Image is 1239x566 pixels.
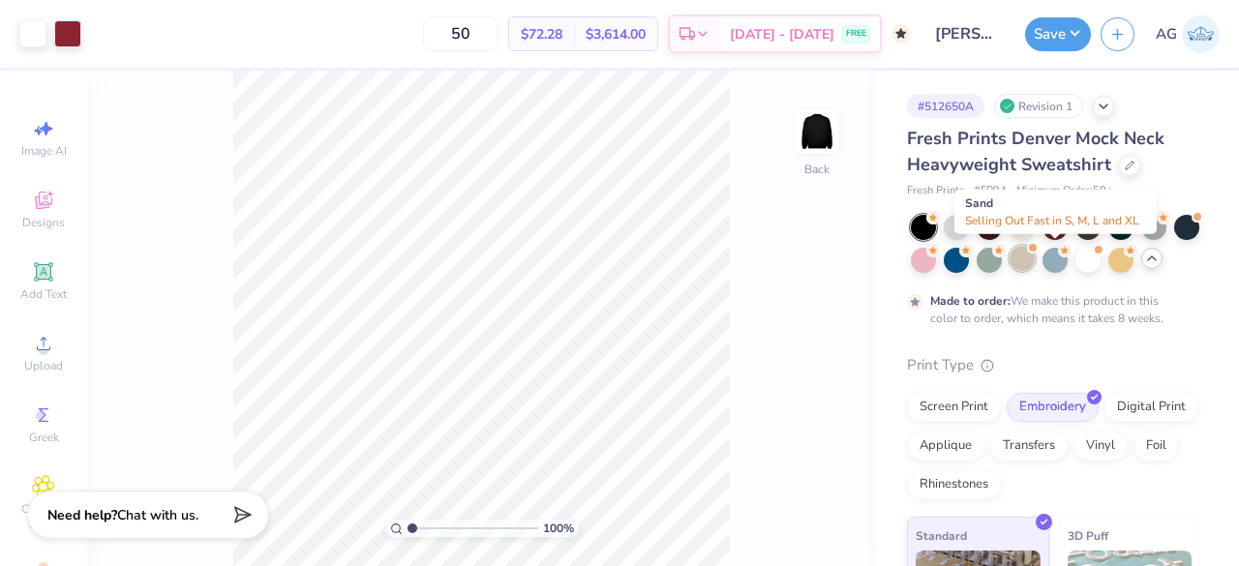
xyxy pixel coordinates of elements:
[586,24,646,45] span: $3,614.00
[954,190,1157,234] div: Sand
[1068,525,1108,546] span: 3D Puff
[930,292,1168,327] div: We make this product in this color to order, which means it takes 8 weeks.
[1025,17,1091,51] button: Save
[117,506,198,524] span: Chat with us.
[1156,23,1177,45] span: AG
[846,27,866,41] span: FREE
[907,354,1200,376] div: Print Type
[730,24,834,45] span: [DATE] - [DATE]
[907,432,984,461] div: Applique
[916,525,967,546] span: Standard
[20,286,67,302] span: Add Text
[1133,432,1179,461] div: Foil
[907,127,1164,176] span: Fresh Prints Denver Mock Neck Heavyweight Sweatshirt
[907,183,964,199] span: Fresh Prints
[521,24,562,45] span: $72.28
[47,506,117,524] strong: Need help?
[907,393,1001,422] div: Screen Print
[29,430,59,445] span: Greek
[543,520,574,537] span: 100 %
[423,16,499,51] input: – –
[804,161,830,178] div: Back
[965,213,1139,228] span: Selling Out Fast in S, M, L and XL
[994,94,1083,118] div: Revision 1
[21,143,67,159] span: Image AI
[1073,432,1128,461] div: Vinyl
[907,94,984,118] div: # 512650A
[990,432,1068,461] div: Transfers
[1007,393,1099,422] div: Embroidery
[24,358,63,373] span: Upload
[1104,393,1198,422] div: Digital Print
[1182,15,1220,53] img: Akshika Gurao
[921,15,1015,53] input: Untitled Design
[10,501,77,532] span: Clipart & logos
[798,112,836,151] img: Back
[1156,15,1220,53] a: AG
[907,470,1001,499] div: Rhinestones
[22,215,65,230] span: Designs
[930,293,1011,309] strong: Made to order:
